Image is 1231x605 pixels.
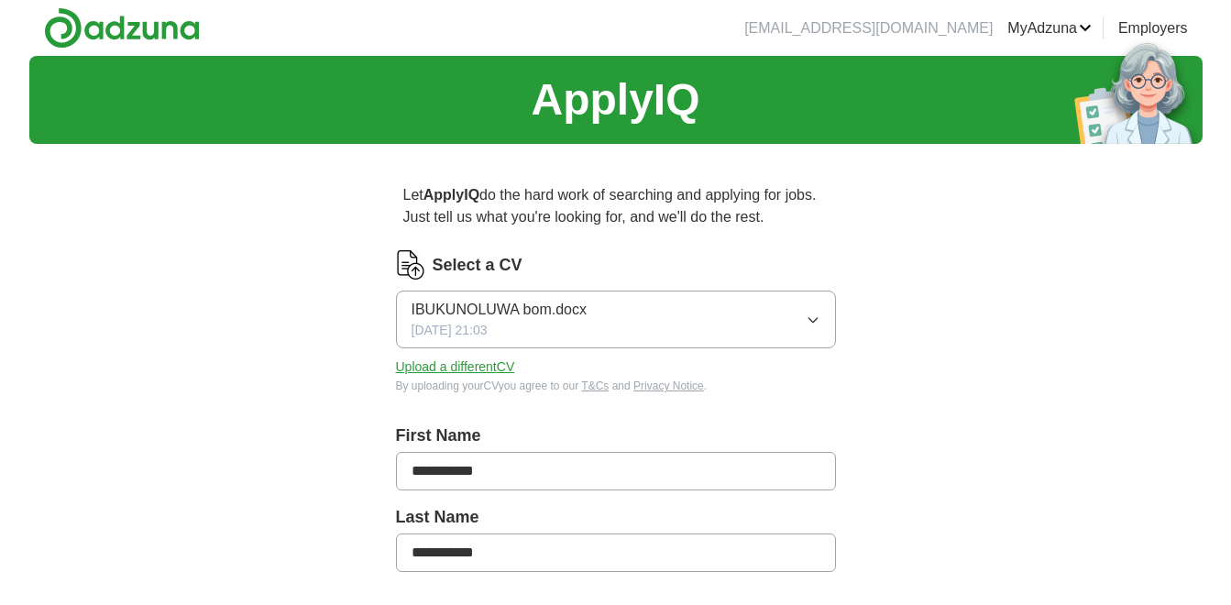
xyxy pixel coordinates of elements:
[423,187,479,203] strong: ApplyIQ
[1118,17,1188,39] a: Employers
[531,67,699,133] h1: ApplyIQ
[396,423,836,448] label: First Name
[581,379,609,392] a: T&Cs
[396,378,836,394] div: By uploading your CV you agree to our and .
[1007,17,1092,39] a: MyAdzuna
[396,505,836,530] label: Last Name
[633,379,704,392] a: Privacy Notice
[396,357,515,377] button: Upload a differentCV
[396,250,425,280] img: CV Icon
[433,253,522,278] label: Select a CV
[396,177,836,236] p: Let do the hard work of searching and applying for jobs. Just tell us what you're looking for, an...
[44,7,200,49] img: Adzuna logo
[412,299,587,321] span: IBUKUNOLUWA bom.docx
[744,17,993,39] li: [EMAIL_ADDRESS][DOMAIN_NAME]
[412,321,488,340] span: [DATE] 21:03
[396,291,836,348] button: IBUKUNOLUWA bom.docx[DATE] 21:03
